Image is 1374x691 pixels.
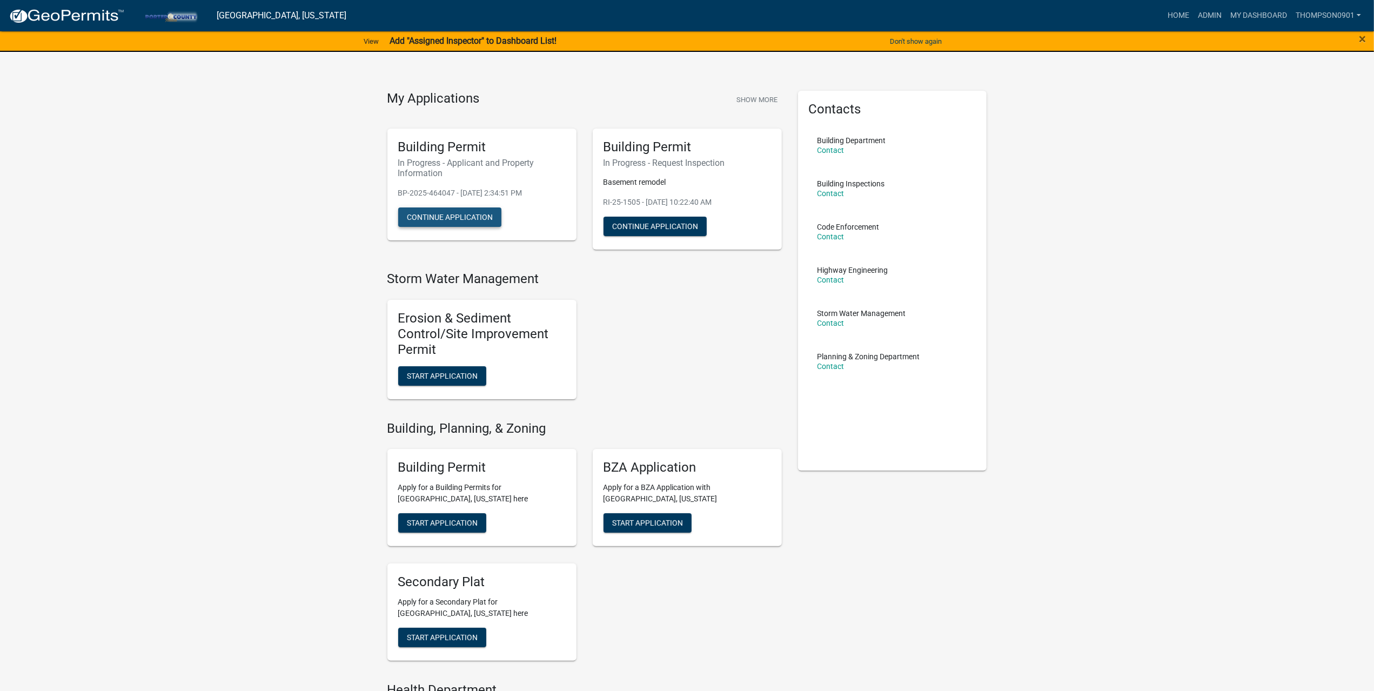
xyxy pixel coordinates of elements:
[398,460,566,475] h5: Building Permit
[604,139,771,155] h5: Building Permit
[817,232,844,241] a: Contact
[604,158,771,168] h6: In Progress - Request Inspection
[387,91,480,107] h4: My Applications
[398,207,501,227] button: Continue Application
[407,371,478,380] span: Start Application
[604,177,771,188] p: Basement remodel
[133,8,208,23] img: Porter County, Indiana
[217,6,346,25] a: [GEOGRAPHIC_DATA], [US_STATE]
[398,513,486,533] button: Start Application
[359,32,383,50] a: View
[817,137,886,144] p: Building Department
[390,36,557,46] strong: Add "Assigned Inspector" to Dashboard List!
[604,197,771,208] p: RI-25-1505 - [DATE] 10:22:40 AM
[817,266,888,274] p: Highway Engineering
[817,362,844,371] a: Contact
[604,482,771,505] p: Apply for a BZA Application with [GEOGRAPHIC_DATA], [US_STATE]
[398,187,566,199] p: BP-2025-464047 - [DATE] 2:34:51 PM
[732,91,782,109] button: Show More
[398,574,566,590] h5: Secondary Plat
[398,596,566,619] p: Apply for a Secondary Plat for [GEOGRAPHIC_DATA], [US_STATE] here
[604,217,707,236] button: Continue Application
[809,102,976,117] h5: Contacts
[604,460,771,475] h5: BZA Application
[407,519,478,527] span: Start Application
[886,32,946,50] button: Don't show again
[387,421,782,437] h4: Building, Planning, & Zoning
[817,319,844,327] a: Contact
[1163,5,1194,26] a: Home
[398,628,486,647] button: Start Application
[817,189,844,198] a: Contact
[1194,5,1226,26] a: Admin
[817,223,880,231] p: Code Enforcement
[1359,31,1366,46] span: ×
[398,158,566,178] h6: In Progress - Applicant and Property Information
[398,366,486,386] button: Start Application
[398,482,566,505] p: Apply for a Building Permits for [GEOGRAPHIC_DATA], [US_STATE] here
[817,180,885,187] p: Building Inspections
[604,513,692,533] button: Start Application
[398,139,566,155] h5: Building Permit
[1291,5,1365,26] a: thompson0901
[387,271,782,287] h4: Storm Water Management
[817,310,906,317] p: Storm Water Management
[817,146,844,155] a: Contact
[1359,32,1366,45] button: Close
[407,633,478,642] span: Start Application
[1226,5,1291,26] a: My Dashboard
[817,276,844,284] a: Contact
[612,519,683,527] span: Start Application
[817,353,920,360] p: Planning & Zoning Department
[398,311,566,357] h5: Erosion & Sediment Control/Site Improvement Permit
